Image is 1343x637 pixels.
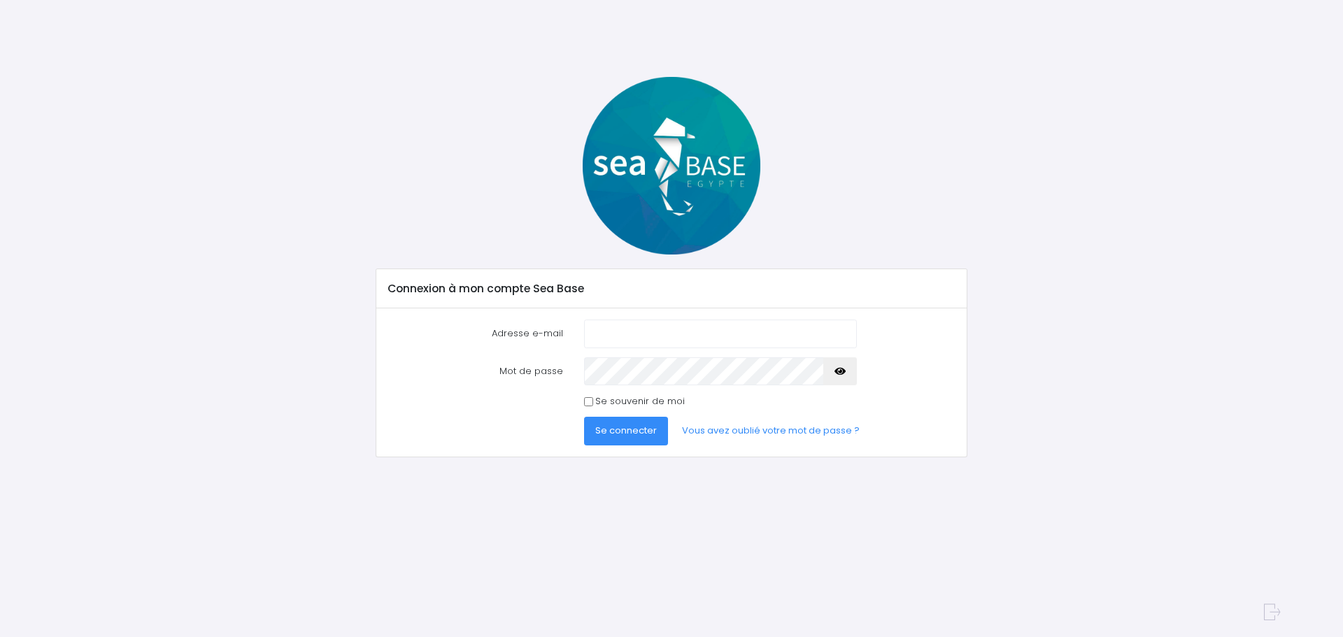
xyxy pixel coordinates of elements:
[378,320,574,348] label: Adresse e-mail
[584,417,668,445] button: Se connecter
[378,357,574,385] label: Mot de passe
[595,424,657,437] span: Se connecter
[671,417,871,445] a: Vous avez oublié votre mot de passe ?
[595,394,685,408] label: Se souvenir de moi
[376,269,966,308] div: Connexion à mon compte Sea Base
